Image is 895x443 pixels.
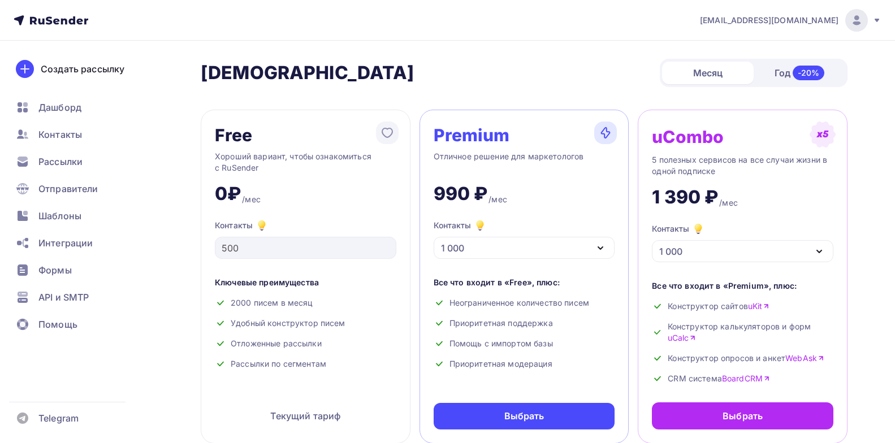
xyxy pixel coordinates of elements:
[668,373,770,384] span: CRM система
[659,245,682,258] div: 1 000
[785,353,824,364] a: WebAsk
[652,222,833,262] button: Контакты 1 000
[434,183,488,205] div: 990 ₽
[215,219,396,232] div: Контакты
[668,332,697,344] a: uCalc
[215,151,396,173] div: Хороший вариант, чтобы ознакомиться с RuSender
[722,373,770,384] a: BoardCRM
[38,101,81,114] span: Дашборд
[38,290,89,304] span: API и SMTP
[723,409,763,423] div: Выбрать
[38,236,93,250] span: Интеграции
[215,338,396,349] div: Отложенные рассылки
[488,194,507,205] div: /мес
[652,222,705,236] div: Контакты
[38,209,81,223] span: Шаблоны
[215,318,396,329] div: Удобный конструктор писем
[9,123,144,146] a: Контакты
[652,186,718,209] div: 1 390 ₽
[652,154,833,177] div: 5 полезных сервисов на все случаи жизни в одной подписке
[754,61,845,85] div: Год
[434,277,615,288] div: Все что входит в «Free», плюс:
[793,66,825,80] div: -20%
[38,182,98,196] span: Отправители
[215,297,396,309] div: 2000 писем в месяц
[700,9,881,32] a: [EMAIL_ADDRESS][DOMAIN_NAME]
[434,219,487,232] div: Контакты
[668,301,769,312] span: Конструктор сайтов
[201,62,414,84] h2: [DEMOGRAPHIC_DATA]
[434,318,615,329] div: Приоритетная поддержка
[652,280,833,292] div: Все что входит в «Premium», плюс:
[441,241,464,255] div: 1 000
[700,15,838,26] span: [EMAIL_ADDRESS][DOMAIN_NAME]
[748,301,770,312] a: uKit
[38,318,77,331] span: Помощь
[434,151,615,173] div: Отличное решение для маркетологов
[9,177,144,200] a: Отправители
[652,128,724,146] div: uCombo
[38,411,79,425] span: Telegram
[215,358,396,370] div: Рассылки по сегментам
[215,183,241,205] div: 0₽
[215,126,253,144] div: Free
[215,277,396,288] div: Ключевые преимущества
[434,126,510,144] div: Premium
[38,128,82,141] span: Контакты
[719,197,738,209] div: /мес
[434,358,615,370] div: Приоритетная модерация
[662,62,754,84] div: Месяц
[242,194,261,205] div: /мес
[9,259,144,281] a: Формы
[9,150,144,173] a: Рассылки
[668,321,833,344] span: Конструктор калькуляторов и форм
[504,410,544,423] div: Выбрать
[9,96,144,119] a: Дашборд
[434,338,615,349] div: Помощь с импортом базы
[9,205,144,227] a: Шаблоны
[434,219,615,259] button: Контакты 1 000
[434,297,615,309] div: Неограниченное количество писем
[38,155,83,168] span: Рассылки
[668,353,824,364] span: Конструктор опросов и анкет
[215,402,396,429] div: Текущий тариф
[41,62,124,76] div: Создать рассылку
[38,263,72,277] span: Формы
